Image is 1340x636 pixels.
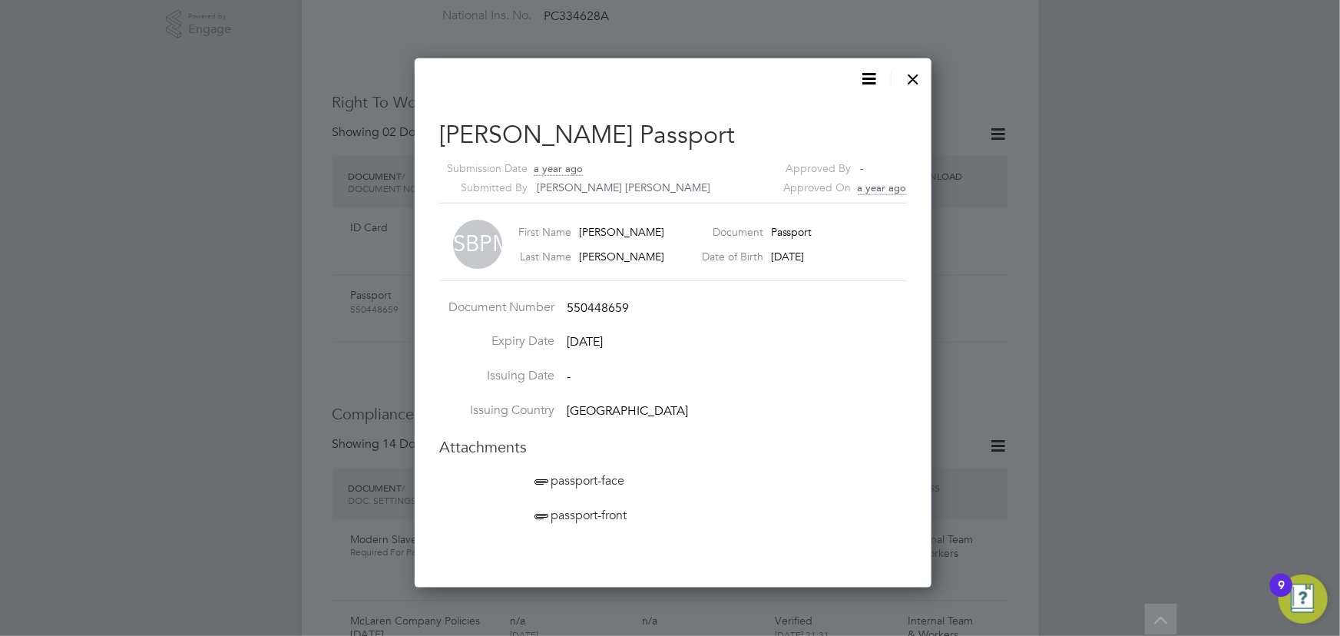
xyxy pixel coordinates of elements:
label: Last Name [510,250,571,263]
span: [DATE] [567,335,603,350]
label: Expiry Date [439,333,554,349]
button: Open Resource Center, 9 new notifications [1279,575,1328,624]
label: Issuing Country [439,402,554,419]
span: [DATE] [771,250,805,263]
h2: [PERSON_NAME] Passport [439,119,907,151]
label: Approved By [763,159,852,178]
a: passport-front [531,508,627,523]
span: [PERSON_NAME] [579,250,664,263]
label: Issuing Date [439,368,554,384]
label: Submitted By [439,178,528,197]
label: Submission Date [439,159,528,178]
label: Approved On [763,178,852,197]
span: [PERSON_NAME] [PERSON_NAME] [537,181,710,194]
span: [PERSON_NAME] [579,225,664,239]
a: passport-face [531,473,624,489]
label: Date of Birth [702,250,763,263]
span: [GEOGRAPHIC_DATA] [567,403,688,419]
span: - [861,161,865,175]
span: 550448659 [567,300,629,316]
h3: Attachments [439,437,907,457]
label: First Name [510,225,571,239]
span: a year ago [534,162,583,176]
span: a year ago [858,181,907,195]
span: - [567,369,571,384]
label: Document Number [439,300,554,316]
span: Passport [771,225,812,239]
div: 9 [1278,585,1285,605]
label: Document [702,225,763,239]
span: SBPM [453,220,502,269]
